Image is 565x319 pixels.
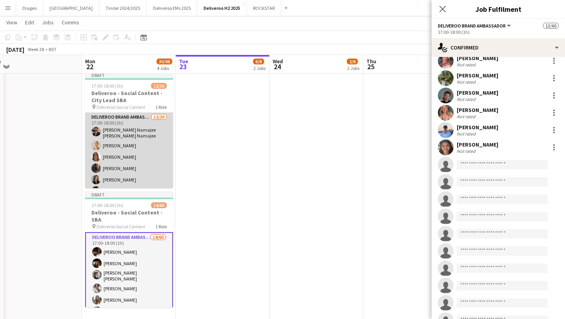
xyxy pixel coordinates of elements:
div: Not rated [457,114,477,119]
span: 17:00-18:00 (1h) [91,202,123,208]
span: Thu [366,58,376,65]
div: Draft [85,72,173,78]
div: [PERSON_NAME] [457,141,498,148]
span: 6/8 [253,59,264,64]
h3: Job Fulfilment [432,4,565,14]
div: 17:00-18:00 (1h) [438,29,559,35]
span: 2/8 [347,59,358,64]
span: View [6,19,17,26]
h3: Deliveroo - Social Content - SBA [85,209,173,223]
h3: Deliveroo - Social Content - City Lead SBA [85,90,173,104]
span: 24 [272,62,283,71]
app-job-card: Draft17:00-18:00 (1h)14/60Deliveroo - Social Content - SBA Deliveroo Social Content1 RoleDelivero... [85,191,173,308]
div: [PERSON_NAME] [457,72,498,79]
button: Deliveroo EMs 2025 [147,0,197,16]
div: 2 Jobs [347,65,359,71]
span: 1 Role [155,104,167,110]
a: Jobs [39,17,57,27]
button: Tinder 2024/2025 [99,0,147,16]
div: [PERSON_NAME] [457,106,498,114]
div: 2 Jobs [253,65,266,71]
span: 17:00-18:00 (1h) [91,83,123,89]
div: Confirmed [432,38,565,57]
span: 30/98 [157,59,172,64]
div: BST [49,46,56,52]
div: Not rated [457,96,477,102]
div: Not rated [457,62,477,68]
span: 22 [84,62,95,71]
app-job-card: Draft17:00-18:00 (1h)12/30Deliveroo - Social Content - City Lead SBA Deliveroo Social Content1 Ro... [85,72,173,188]
span: Mon [85,58,95,65]
a: View [3,17,20,27]
div: [DATE] [6,46,24,53]
span: 13/60 [543,23,559,29]
button: Deliveroo H2 2025 [197,0,247,16]
span: 23 [178,62,188,71]
span: Deliveroo Social Content [97,224,145,229]
a: Edit [22,17,37,27]
div: Not rated [457,148,477,154]
div: Not rated [457,79,477,85]
span: Edit [25,19,34,26]
span: Week 38 [26,46,46,52]
span: 1 Role [155,224,167,229]
span: 14/60 [151,202,167,208]
div: [PERSON_NAME] [457,124,498,131]
span: Jobs [42,19,54,26]
button: Diageo [16,0,43,16]
span: 12/30 [151,83,167,89]
span: Tue [179,58,188,65]
button: ROCKSTAR [247,0,281,16]
a: Comms [58,17,82,27]
div: [PERSON_NAME] [457,55,498,62]
div: Draft [85,191,173,198]
div: [PERSON_NAME] [457,89,498,96]
button: Deliveroo Brand Ambassador [438,23,512,29]
button: [GEOGRAPHIC_DATA] [43,0,99,16]
span: Wed [273,58,283,65]
div: 4 Jobs [157,65,172,71]
span: Deliveroo Brand Ambassador [438,23,506,29]
span: Deliveroo Social Content [97,104,145,110]
span: 25 [365,62,376,71]
span: Comms [62,19,79,26]
div: Not rated [457,131,477,137]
